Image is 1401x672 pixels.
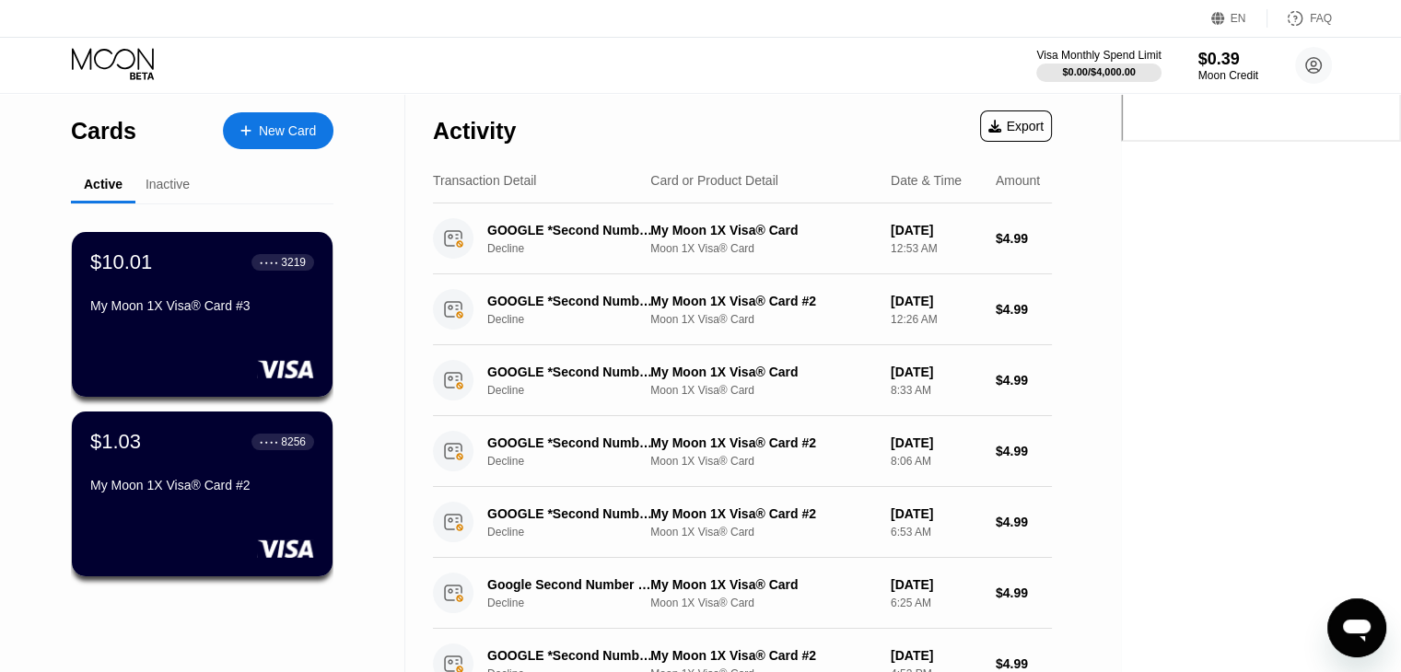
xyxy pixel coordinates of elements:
[891,506,981,521] div: [DATE]
[487,435,657,450] div: GOOGLE *Second Number [PHONE_NUMBER] US
[487,648,657,663] div: GOOGLE *Second Number [DOMAIN_NAME][URL][GEOGRAPHIC_DATA]
[72,411,333,576] div: $1.03● ● ● ●8256My Moon 1X Visa® Card #2
[433,416,1052,487] div: GOOGLE *Second Number [PHONE_NUMBER] USDeclineMy Moon 1X Visa® Card #2Moon 1X Visa® Card[DATE]8:0...
[650,526,876,539] div: Moon 1X Visa® Card
[433,203,1052,274] div: GOOGLE *Second Number [PHONE_NUMBER] USDeclineMy Moon 1X Visa® CardMoon 1X Visa® Card[DATE]12:53 ...
[1211,9,1267,28] div: EN
[980,110,1052,142] div: Export
[996,515,1052,529] div: $4.99
[996,373,1052,388] div: $4.99
[433,274,1052,345] div: GOOGLE *Second Number [PHONE_NUMBER] USDeclineMy Moon 1X Visa® Card #2Moon 1X Visa® Card[DATE]12:...
[487,242,670,255] div: Decline
[891,597,981,609] div: 6:25 AM
[487,455,670,468] div: Decline
[487,526,670,539] div: Decline
[487,365,657,379] div: GOOGLE *Second Number [PHONE_NUMBER] US
[260,260,278,265] div: ● ● ● ●
[281,256,306,269] div: 3219
[487,294,657,308] div: GOOGLE *Second Number [PHONE_NUMBER] US
[487,313,670,326] div: Decline
[996,302,1052,317] div: $4.99
[650,313,876,326] div: Moon 1X Visa® Card
[146,177,190,191] div: Inactive
[433,173,536,188] div: Transaction Detail
[650,242,876,255] div: Moon 1X Visa® Card
[891,294,981,308] div: [DATE]
[90,478,314,492] div: My Moon 1X Visa® Card #2
[891,435,981,450] div: [DATE]
[84,177,123,191] div: Active
[650,365,876,379] div: My Moon 1X Visa® Card
[650,577,876,592] div: My Moon 1X Visa® Card
[487,384,670,397] div: Decline
[891,173,962,188] div: Date & Time
[281,435,306,448] div: 8256
[1198,50,1258,69] div: $0.39
[650,506,876,521] div: My Moon 1X Visa® Card #2
[72,232,333,397] div: $10.01● ● ● ●3219My Moon 1X Visa® Card #3
[1036,49,1161,82] div: Visa Monthly Spend Limit$0.00/$4,000.00
[71,118,136,145] div: Cards
[487,597,670,609] div: Decline
[1198,50,1258,82] div: $0.39Moon Credit
[650,455,876,468] div: Moon 1X Visa® Card
[1036,49,1161,62] div: Visa Monthly Spend Limit
[891,313,981,326] div: 12:26 AM
[891,648,981,663] div: [DATE]
[1327,598,1386,657] iframe: Button to launch messaging window
[90,298,314,313] div: My Moon 1X Visa® Card #3
[891,577,981,592] div: [DATE]
[650,223,876,238] div: My Moon 1X Visa® Card
[891,526,981,539] div: 6:53 AM
[650,435,876,450] div: My Moon 1X Visa® Card #2
[891,365,981,379] div: [DATE]
[433,345,1052,416] div: GOOGLE *Second Number [PHONE_NUMBER] USDeclineMy Moon 1X Visa® CardMoon 1X Visa® Card[DATE]8:33 A...
[891,384,981,397] div: 8:33 AM
[433,558,1052,629] div: Google Second Number 650-2530000 USDeclineMy Moon 1X Visa® CardMoon 1X Visa® Card[DATE]6:25 AM$4.99
[487,577,657,592] div: Google Second Number 650-2530000 US
[988,119,1044,133] div: Export
[650,294,876,308] div: My Moon 1X Visa® Card #2
[891,455,981,468] div: 8:06 AM
[259,123,316,139] div: New Card
[223,112,333,149] div: New Card
[891,242,981,255] div: 12:53 AM
[996,656,1052,671] div: $4.99
[433,487,1052,558] div: GOOGLE *Second Number [PHONE_NUMBER] USDeclineMy Moon 1X Visa® Card #2Moon 1X Visa® Card[DATE]6:5...
[650,597,876,609] div: Moon 1X Visa® Card
[1062,66,1136,77] div: $0.00 / $4,000.00
[260,439,278,445] div: ● ● ● ●
[1267,9,1332,28] div: FAQ
[487,223,657,238] div: GOOGLE *Second Number [PHONE_NUMBER] US
[90,430,141,454] div: $1.03
[90,250,152,274] div: $10.01
[1310,12,1332,25] div: FAQ
[891,223,981,238] div: [DATE]
[1231,12,1246,25] div: EN
[650,384,876,397] div: Moon 1X Visa® Card
[433,118,516,145] div: Activity
[487,506,657,521] div: GOOGLE *Second Number [PHONE_NUMBER] US
[650,648,876,663] div: My Moon 1X Visa® Card #2
[996,231,1052,246] div: $4.99
[996,585,1052,600] div: $4.99
[1198,69,1258,82] div: Moon Credit
[996,444,1052,458] div: $4.99
[650,173,778,188] div: Card or Product Detail
[996,173,1040,188] div: Amount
